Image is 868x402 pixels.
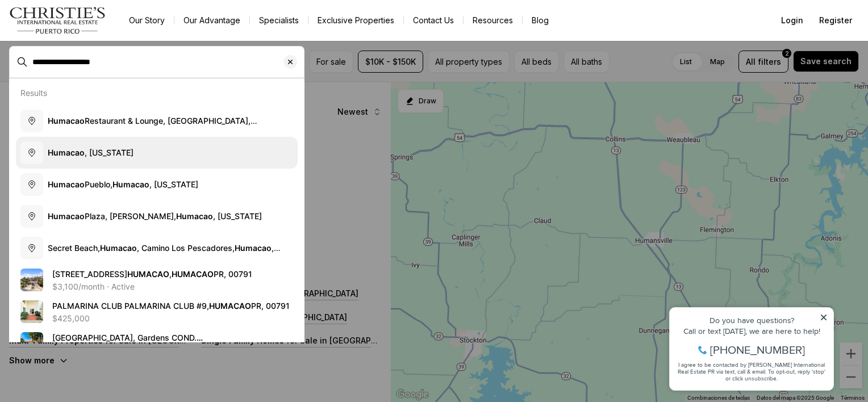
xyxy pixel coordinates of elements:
a: Our Advantage [174,12,249,28]
b: HUMACAO [172,269,214,279]
span: PALMARINA CLUB PALMARINA CLUB #9, PR, 00791 [52,301,290,311]
button: Register [812,9,859,32]
button: HumacaoRestaurant & Lounge, [GEOGRAPHIC_DATA], [GEOGRAPHIC_DATA], [GEOGRAPHIC_DATA] [16,105,298,137]
b: HUMACAO [127,269,169,279]
b: Humacao [48,116,85,125]
b: Humacao [235,243,272,253]
a: View details: Palmas del Mar, Gardens COND. HARBOUR LAKES #3B [16,328,298,359]
button: Login [774,9,810,32]
p: $3,100/month · Active [52,282,135,291]
p: $425,000 [52,314,90,323]
button: Humacao, [US_STATE] [16,137,298,169]
a: Exclusive Properties [308,12,403,28]
a: Blog [523,12,558,28]
b: Humacao [48,148,85,157]
a: View details: 180 PALMAS DR HUMACAO [16,264,298,296]
button: Secret Beach,Humacao, Camino Los Pescadores,Humacao, [US_STATE] [16,232,298,264]
span: [STREET_ADDRESS] , PR, 00791 [52,269,252,279]
b: Humacao [48,179,85,189]
span: Restaurant & Lounge, [GEOGRAPHIC_DATA], [GEOGRAPHIC_DATA], [GEOGRAPHIC_DATA] [48,116,257,137]
span: Register [819,16,852,25]
button: HumacaoPlaza, [PERSON_NAME],Humacao, [US_STATE] [16,200,298,232]
span: , [US_STATE] [48,148,133,157]
span: Login [781,16,803,25]
div: Do you have questions? [12,26,164,33]
span: Plaza, [PERSON_NAME], , [US_STATE] [48,211,262,221]
button: Clear search input [283,47,304,77]
button: HumacaoPueblo,Humacao, [US_STATE] [16,169,298,200]
b: Humacao [176,211,213,221]
span: Pueblo, , [US_STATE] [48,179,198,189]
div: Call or text [DATE], we are here to help! [12,36,164,44]
span: I agree to be contacted by [PERSON_NAME] International Real Estate PR via text, call & email. To ... [14,70,162,91]
p: Results [20,88,47,98]
b: Humacao [48,211,85,221]
b: Humacao [112,179,149,189]
span: [GEOGRAPHIC_DATA], Gardens COND. [GEOGRAPHIC_DATA], PR, 00791 [52,333,216,354]
span: Secret Beach, , Camino Los Pescadores, , [US_STATE] [48,243,281,264]
b: HUMACAO [209,301,251,311]
a: Specialists [250,12,308,28]
b: Humacao [100,243,137,253]
a: View details: PALMARINA CLUB PALMARINA CLUB #9 [16,296,298,328]
a: Resources [464,12,522,28]
img: logo [9,7,106,34]
span: [PHONE_NUMBER] [47,53,141,65]
a: Our Story [120,12,174,28]
button: Contact Us [404,12,463,28]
